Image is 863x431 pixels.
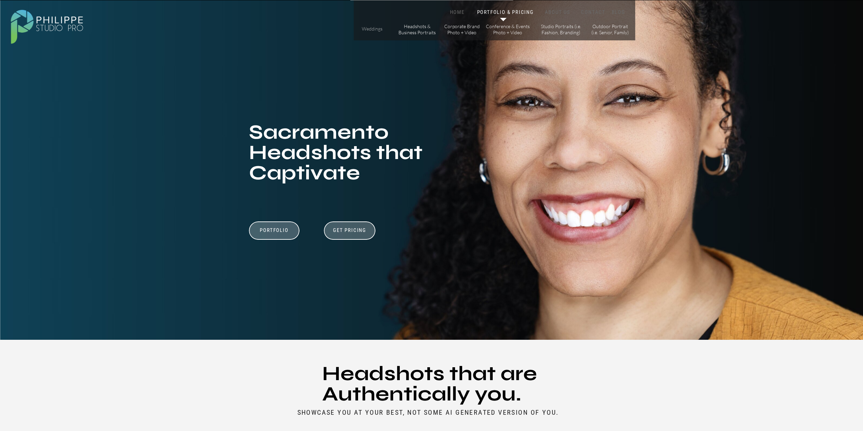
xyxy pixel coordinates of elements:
a: HOME [443,9,472,16]
a: Studio Portraits (i.e. Fashion, Branding) [538,23,584,35]
h1: Sacramento Headshots that Captivate [249,122,439,190]
a: Headshots & Business Portraits [398,23,436,35]
p: Showcase you at your best, not some AI generated version of you. [297,408,566,416]
a: Conference & Events Photo + Video [486,23,530,35]
a: Get Pricing [331,227,369,235]
a: Outdoor Portrait (i.e. Senior, Family) [591,23,629,35]
a: PORTFOLIO & PRICING [476,9,535,16]
a: ABOUT US [543,9,572,16]
a: CONTACT [580,9,607,16]
h2: Headshots that are Authentically you. [322,364,542,406]
a: Weddings [360,26,384,33]
a: Portfolio [251,227,298,240]
a: Corporate Brand Photo + Video [443,23,481,35]
a: BLOG [610,9,627,16]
